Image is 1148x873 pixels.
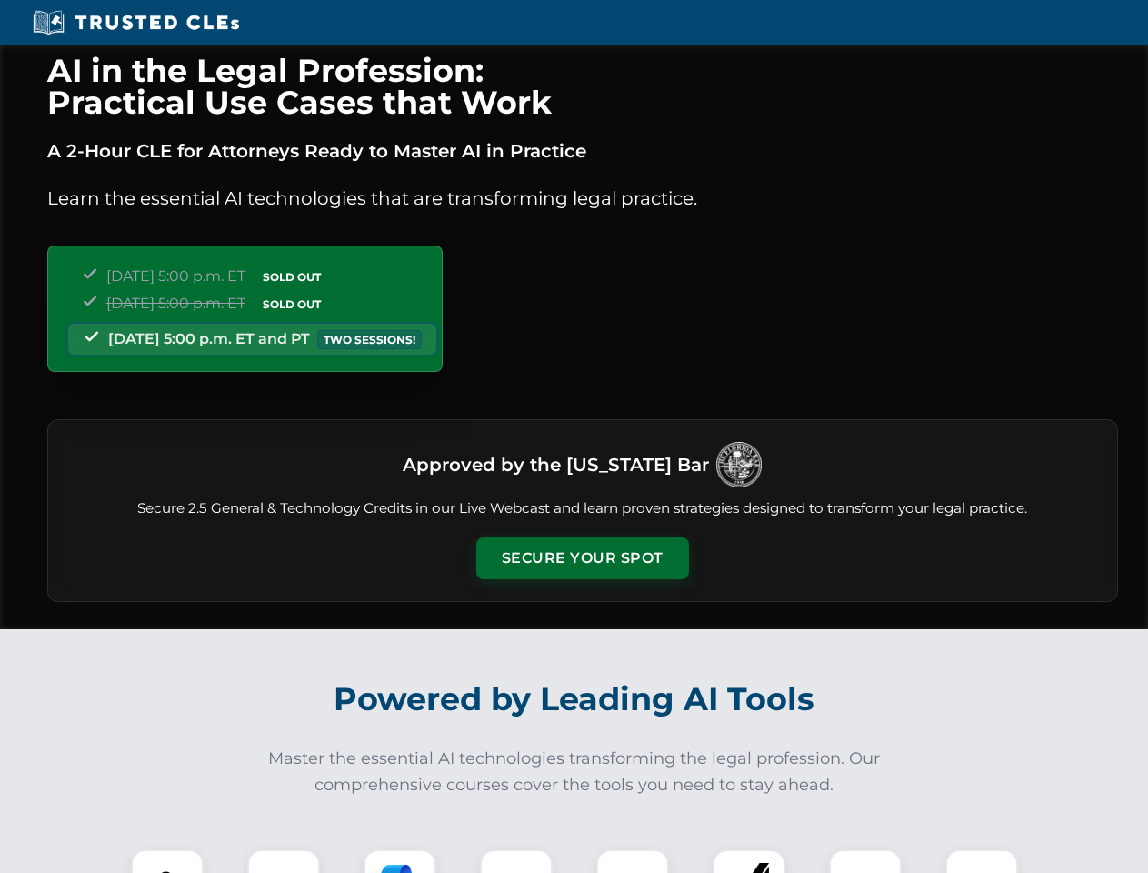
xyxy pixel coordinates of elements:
span: [DATE] 5:00 p.m. ET [106,295,245,312]
span: SOLD OUT [256,267,327,286]
span: SOLD OUT [256,295,327,314]
span: [DATE] 5:00 p.m. ET [106,267,245,285]
button: Secure Your Spot [476,537,689,579]
h2: Powered by Leading AI Tools [71,667,1078,731]
p: Secure 2.5 General & Technology Credits in our Live Webcast and learn proven strategies designed ... [70,498,1095,519]
p: Master the essential AI technologies transforming the legal profession. Our comprehensive courses... [256,746,893,798]
img: Logo [716,442,762,487]
p: Learn the essential AI technologies that are transforming legal practice. [47,184,1118,213]
h3: Approved by the [US_STATE] Bar [403,448,709,481]
h1: AI in the Legal Profession: Practical Use Cases that Work [47,55,1118,118]
p: A 2-Hour CLE for Attorneys Ready to Master AI in Practice [47,136,1118,166]
img: Trusted CLEs [27,9,245,36]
